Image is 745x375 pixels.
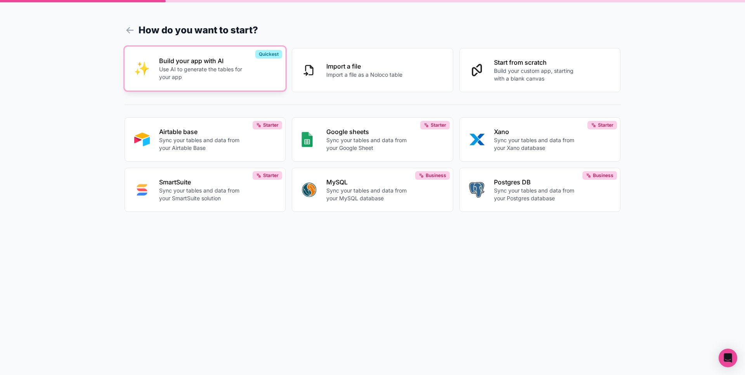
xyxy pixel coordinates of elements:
[719,349,737,367] div: Open Intercom Messenger
[426,172,446,179] span: Business
[326,187,412,202] p: Sync your tables and data from your MySQL database
[459,168,621,212] button: POSTGRESPostgres DBSync your tables and data from your Postgres databaseBusiness
[263,172,279,179] span: Starter
[159,127,245,136] p: Airtable base
[255,50,282,58] div: Quickest
[125,23,621,37] h1: How do you want to start?
[494,127,580,136] p: Xano
[159,136,245,152] p: Sync your tables and data from your Airtable Base
[494,136,580,152] p: Sync your tables and data from your Xano database
[125,168,286,212] button: SMART_SUITESmartSuiteSync your tables and data from your SmartSuite solutionStarter
[125,46,286,91] button: INTERNAL_WITH_AIBuild your app with AIUse AI to generate the tables for your appQuickest
[326,136,412,152] p: Sync your tables and data from your Google Sheet
[598,122,613,128] span: Starter
[431,122,446,128] span: Starter
[159,65,245,81] p: Use AI to generate the tables for your app
[459,48,621,92] button: Start from scratchBuild your custom app, starting with a blank canvas
[159,187,245,202] p: Sync your tables and data from your SmartSuite solution
[469,182,484,198] img: POSTGRES
[159,177,245,187] p: SmartSuite
[494,187,580,202] p: Sync your tables and data from your Postgres database
[494,58,580,67] p: Start from scratch
[134,132,150,147] img: AIRTABLE
[326,177,412,187] p: MySQL
[159,56,245,65] p: Build your app with AI
[292,168,453,212] button: MYSQLMySQLSync your tables and data from your MySQL databaseBusiness
[263,122,279,128] span: Starter
[134,61,150,76] img: INTERNAL_WITH_AI
[469,132,485,147] img: XANO
[134,182,150,198] img: SMART_SUITE
[301,132,313,147] img: GOOGLE_SHEETS
[292,48,453,92] button: Import a fileImport a file as a Noloco table
[459,117,621,162] button: XANOXanoSync your tables and data from your Xano databaseStarter
[292,117,453,162] button: GOOGLE_SHEETSGoogle sheetsSync your tables and data from your Google SheetStarter
[593,172,613,179] span: Business
[494,67,580,83] p: Build your custom app, starting with a blank canvas
[326,71,402,79] p: Import a file as a Noloco table
[125,117,286,162] button: AIRTABLEAirtable baseSync your tables and data from your Airtable BaseStarter
[494,177,580,187] p: Postgres DB
[326,62,402,71] p: Import a file
[301,182,317,198] img: MYSQL
[326,127,412,136] p: Google sheets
